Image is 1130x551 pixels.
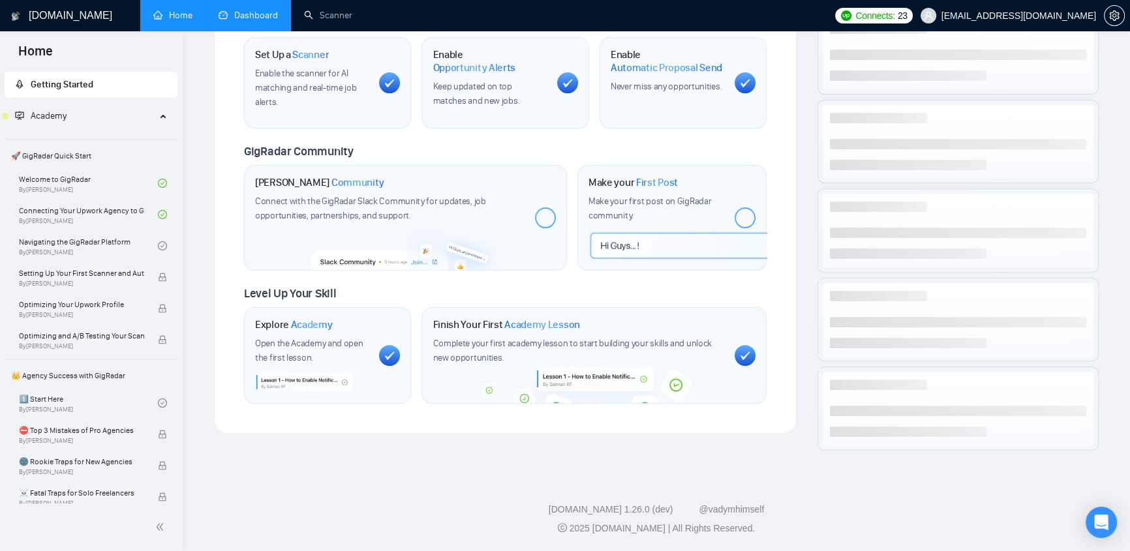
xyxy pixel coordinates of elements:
[1,112,10,121] img: Apollo
[255,338,363,363] span: Open the Academy and open the first lesson.
[19,424,144,437] span: ⛔ Top 3 Mistakes of Pro Agencies
[5,72,177,98] li: Getting Started
[1104,5,1125,26] button: setting
[19,311,144,319] span: By [PERSON_NAME]
[611,48,724,74] h1: Enable
[924,11,933,20] span: user
[6,363,176,389] span: 👑 Agency Success with GigRadar
[255,176,384,189] h1: [PERSON_NAME]
[292,48,329,61] span: Scanner
[193,522,1120,535] div: 2025 [DOMAIN_NAME] | All Rights Reserved.
[1086,507,1117,538] div: Open Intercom Messenger
[153,10,192,21] a: homeHome
[15,80,24,89] span: rocket
[244,286,336,301] span: Level Up Your Skill
[255,48,329,61] h1: Set Up a
[549,504,673,514] a: [DOMAIN_NAME] 1.26.0 (dev)
[19,342,144,350] span: By [PERSON_NAME]
[31,79,93,90] span: Getting Started
[291,318,333,331] span: Academy
[636,176,678,189] span: First Post
[898,8,908,23] span: 23
[6,143,176,169] span: 🚀 GigRadar Quick Start
[219,10,278,21] a: dashboardDashboard
[158,335,167,344] span: lock
[155,520,168,533] span: double-left
[19,468,144,476] span: By [PERSON_NAME]
[255,68,356,108] span: Enable the scanner for AI matching and real-time job alerts.
[19,455,144,468] span: 🌚 Rookie Traps for New Agencies
[255,318,333,331] h1: Explore
[19,200,158,229] a: Connecting Your Upwork Agency to GigRadarBy[PERSON_NAME]
[433,338,712,363] span: Complete your first academy lesson to start building your skills and unlock new opportunities.
[244,144,354,158] span: GigRadar Community
[558,523,567,532] span: copyright
[158,461,167,470] span: lock
[331,176,384,189] span: Community
[19,437,144,445] span: By [PERSON_NAME]
[611,81,722,92] span: Never miss any opportunities.
[504,318,580,331] span: Academy Lesson
[19,298,144,311] span: Optimizing Your Upwork Profile
[255,196,486,221] span: Connect with the GigRadar Slack Community for updates, job opportunities, partnerships, and support.
[158,210,167,219] span: check-circle
[433,61,515,74] span: Opportunity Alerts
[11,6,20,27] img: logo
[158,241,167,250] span: check-circle
[158,179,167,188] span: check-circle
[1104,10,1125,21] a: setting
[158,273,167,282] span: lock
[19,389,158,417] a: 1️⃣ Start HereBy[PERSON_NAME]
[611,61,722,74] span: Automatic Proposal Send
[588,176,678,189] h1: Make your
[588,196,711,221] span: Make your first post on GigRadar community.
[19,280,144,288] span: By [PERSON_NAME]
[1105,10,1124,21] span: setting
[304,10,352,21] a: searchScanner
[158,304,167,313] span: lock
[19,329,144,342] span: Optimizing and A/B Testing Your Scanner for Better Results
[19,267,144,280] span: Setting Up Your First Scanner and Auto-Bidder
[433,48,546,74] h1: Enable
[310,224,503,270] img: slackcommunity-bg.png
[841,10,851,21] img: upwork-logo.png
[433,81,519,106] span: Keep updated on top matches and new jobs.
[855,8,894,23] span: Connects:
[433,318,579,331] h1: Finish Your First
[19,486,144,499] span: ☠️ Fatal Traps for Solo Freelancers
[19,499,144,507] span: By [PERSON_NAME]
[158,492,167,501] span: lock
[158,398,167,408] span: check-circle
[699,504,764,514] a: @vadymhimself
[8,42,63,69] span: Home
[19,169,158,198] a: Welcome to GigRadarBy[PERSON_NAME]
[158,430,167,439] span: lock
[19,231,158,260] a: Navigating the GigRadar PlatformBy[PERSON_NAME]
